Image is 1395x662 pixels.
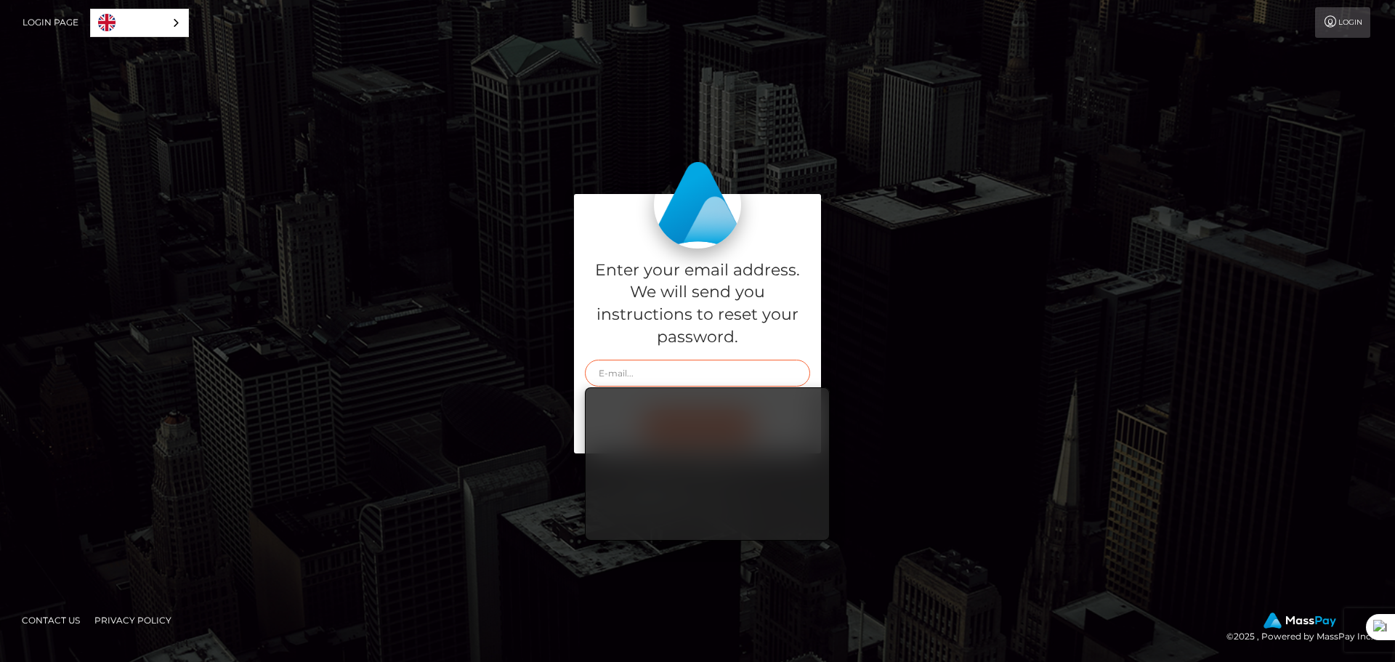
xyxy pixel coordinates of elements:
[90,9,189,37] aside: Language selected: English
[23,7,78,38] a: Login Page
[585,259,810,349] h5: Enter your email address. We will send you instructions to reset your password.
[1226,613,1384,645] div: © 2025 , Powered by MassPay Inc.
[89,609,177,631] a: Privacy Policy
[1263,613,1336,629] img: MassPay
[91,9,188,36] a: English
[654,161,741,249] img: MassPay Login
[585,360,810,387] input: E-mail...
[90,9,189,37] div: Language
[16,609,86,631] a: Contact Us
[1315,7,1370,38] a: Login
